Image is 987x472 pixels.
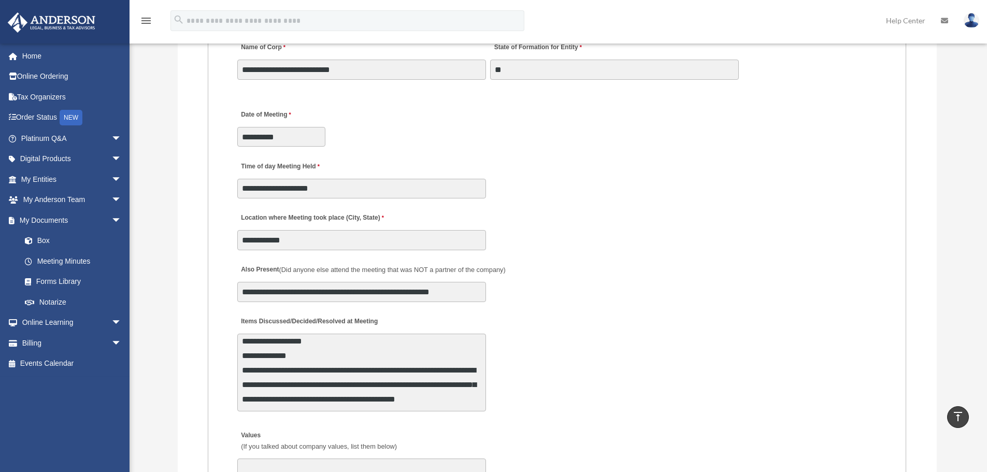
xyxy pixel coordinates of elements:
[237,41,288,55] label: Name of Corp
[7,190,137,210] a: My Anderson Teamarrow_drop_down
[7,149,137,169] a: Digital Productsarrow_drop_down
[964,13,979,28] img: User Pic
[237,315,380,329] label: Items Discussed/Decided/Resolved at Meeting
[15,271,137,292] a: Forms Library
[111,190,132,211] span: arrow_drop_down
[490,41,584,55] label: State of Formation for Entity
[60,110,82,125] div: NEW
[7,312,137,333] a: Online Learningarrow_drop_down
[15,231,137,251] a: Box
[7,353,137,374] a: Events Calendar
[140,15,152,27] i: menu
[237,429,399,454] label: Values
[952,410,964,423] i: vertical_align_top
[7,66,137,87] a: Online Ordering
[279,266,506,274] span: (Did anyone else attend the meeting that was NOT a partner of the company)
[140,18,152,27] a: menu
[237,211,387,225] label: Location where Meeting took place (City, State)
[111,210,132,231] span: arrow_drop_down
[111,149,132,170] span: arrow_drop_down
[7,210,137,231] a: My Documentsarrow_drop_down
[237,108,336,122] label: Date of Meeting
[7,46,137,66] a: Home
[241,442,397,450] span: (If you talked about company values, list them below)
[947,406,969,428] a: vertical_align_top
[7,169,137,190] a: My Entitiesarrow_drop_down
[111,128,132,149] span: arrow_drop_down
[7,333,137,353] a: Billingarrow_drop_down
[7,87,137,107] a: Tax Organizers
[7,128,137,149] a: Platinum Q&Aarrow_drop_down
[111,312,132,334] span: arrow_drop_down
[237,263,508,277] label: Also Present
[111,333,132,354] span: arrow_drop_down
[5,12,98,33] img: Anderson Advisors Platinum Portal
[111,169,132,190] span: arrow_drop_down
[15,292,137,312] a: Notarize
[15,251,132,271] a: Meeting Minutes
[173,14,184,25] i: search
[237,160,336,174] label: Time of day Meeting Held
[7,107,137,128] a: Order StatusNEW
